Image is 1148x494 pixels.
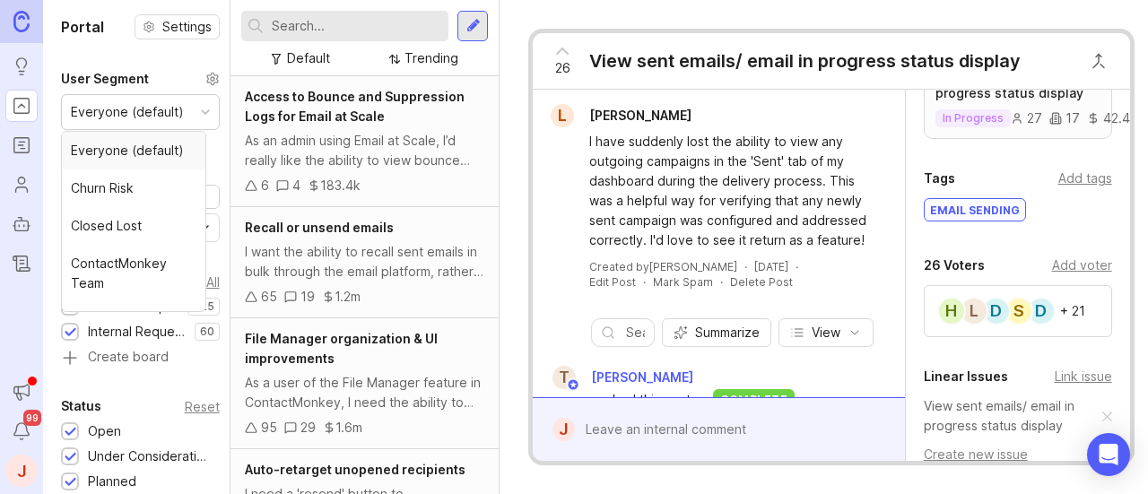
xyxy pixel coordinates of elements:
div: Created by [PERSON_NAME] [589,259,737,274]
button: Close button [1081,43,1117,79]
div: 29 [300,418,316,438]
div: User Segment [61,68,149,90]
div: L [551,104,574,127]
div: As an admin using Email at Scale, I’d really like the ability to view bounce and suppression logs... [245,131,484,170]
div: 4 [292,176,300,195]
div: Edit Post [589,274,636,290]
div: Add tags [1058,169,1112,188]
div: Everyone (default) [71,102,184,122]
button: Announcements [5,376,38,408]
button: Settings [135,14,220,39]
a: L[PERSON_NAME] [540,104,706,127]
a: Users [5,169,38,201]
img: member badge [567,378,580,392]
div: ContactMonkey Team [62,245,205,302]
div: D [1027,297,1056,325]
div: T [552,366,576,389]
input: Search activity... [626,323,644,342]
div: 1.6m [335,418,362,438]
div: D [982,297,1011,325]
span: View [812,324,840,342]
a: Recall or unsend emailsI want the ability to recall sent emails in bulk through the email platfor... [230,207,499,318]
a: T[PERSON_NAME] [542,366,699,389]
div: Trending [404,48,458,68]
div: Tags [924,168,955,189]
div: Delete Post [730,274,793,290]
span: Auto-retarget unopened recipients [245,462,465,477]
span: Settings [162,18,212,36]
div: · [643,274,646,290]
span: Summarize [695,324,760,342]
div: Reset [185,402,220,412]
div: H [937,297,966,325]
a: Autopilot [5,208,38,240]
div: 42.4k [1087,112,1137,125]
div: 6 [261,176,269,195]
div: 27 [1011,112,1042,125]
p: 60 [200,325,214,339]
div: Linear Issues [924,366,1008,387]
a: Access to Bounce and Suppression Logs for Email at ScaleAs an admin using Email at Scale, I’d rea... [230,76,499,207]
div: As a user of the File Manager feature in ContactMonkey, I need the ability to move files into fol... [245,373,484,412]
div: 95 [261,418,277,438]
div: 17 [1049,112,1080,125]
a: View sent emails/ email in progress status displayin progress271742.4k [924,55,1112,139]
div: Planned [88,472,136,491]
div: Open Intercom Messenger [1087,433,1130,476]
div: Closed Lost [62,207,205,245]
div: L [960,297,988,325]
button: J [5,455,38,487]
span: 26 [555,58,570,78]
a: Changelog [5,247,38,280]
div: Current Customers [62,302,205,340]
div: · [796,259,798,274]
a: Roadmaps [5,129,38,161]
div: Create new issue [924,445,1112,464]
span: 99 [23,410,41,426]
div: Add voter [1052,256,1112,275]
div: View sent emails/ email in progress status display [589,48,1021,74]
a: Portal [5,90,38,122]
div: Status [61,395,101,417]
div: 26 Voters [924,255,985,276]
span: Recall or unsend emails [245,220,394,235]
button: Notifications [5,415,38,447]
div: Open [88,421,121,441]
div: 183.4k [320,176,361,195]
h1: Portal [61,16,104,38]
button: View [778,318,874,347]
div: + 21 [1060,305,1085,317]
div: · [744,259,747,274]
button: Mark Spam [653,274,713,290]
span: [PERSON_NAME] [591,368,693,387]
img: Canny Home [13,11,30,31]
button: Summarize [662,318,771,347]
div: Internal Requests [88,322,186,342]
div: Email Sending [925,199,1025,221]
p: in progress [943,111,1004,126]
div: Everyone (default) [62,132,205,169]
input: Search... [272,16,441,36]
div: 19 [300,287,315,307]
a: Ideas [5,50,38,82]
div: Under Consideration [88,446,211,466]
div: I want the ability to recall sent emails in bulk through the email platform, rather than relying ... [245,242,484,282]
a: View sent emails/ email in progress status display [924,396,1102,436]
div: J [552,418,574,441]
a: [DATE] [754,259,788,274]
div: 65 [261,287,277,307]
div: complete [713,389,795,410]
div: Churn Risk [62,169,205,207]
span: File Manager organization & UI improvements [245,331,438,366]
a: File Manager organization & UI improvementsAs a user of the File Manager feature in ContactMonkey... [230,318,499,449]
div: · [720,274,723,290]
div: I have suddenly lost the ability to view any outgoing campaigns in the 'Sent' tab of my dashboard... [589,132,868,250]
div: 1.2m [335,287,361,307]
div: Default [287,48,330,68]
span: [PERSON_NAME] [589,108,691,123]
span: Access to Bounce and Suppression Logs for Email at Scale [245,89,465,124]
a: Create board [61,351,220,367]
div: S [1004,297,1033,325]
div: Link issue [1055,367,1112,386]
